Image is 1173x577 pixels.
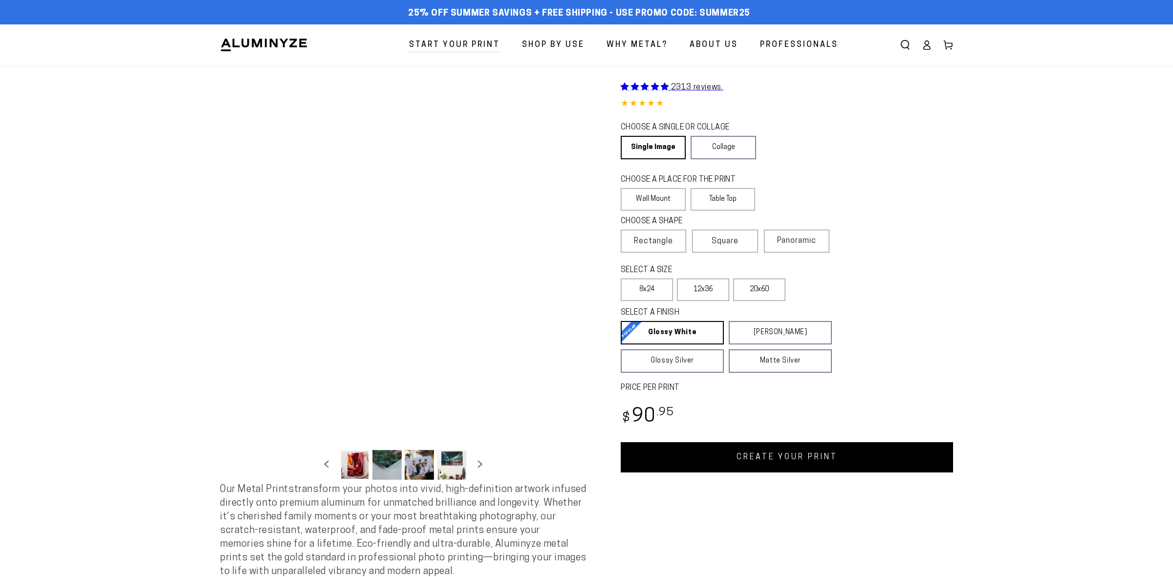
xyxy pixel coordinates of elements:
[671,84,723,91] span: 2313 reviews.
[894,34,916,56] summary: Search our site
[372,450,402,480] button: Load image 2 in gallery view
[691,136,756,159] a: Collage
[777,237,816,245] span: Panoramic
[220,38,308,52] img: Aluminyze
[621,407,674,427] bdi: 90
[522,38,585,52] span: Shop By Use
[621,278,673,301] label: 8x24
[515,32,592,58] a: Shop By Use
[621,349,724,373] a: Glossy Silver
[607,38,668,52] span: Why Metal?
[621,97,953,111] div: 4.85 out of 5.0 stars
[656,407,674,418] sup: .95
[220,485,586,577] span: Our Metal Prints transform your photos into vivid, high-definition artwork infused directly onto ...
[621,174,746,186] legend: CHOOSE A PLACE FOR THE PRINT
[733,278,785,301] label: 20x60
[621,84,723,91] a: 2313 reviews.
[621,442,953,472] a: CREATE YOUR PRINT
[622,412,630,425] span: $
[621,122,747,133] legend: CHOOSE A SINGLE OR COLLAGE
[437,450,466,480] button: Load image 4 in gallery view
[469,454,491,475] button: Slide right
[690,38,738,52] span: About Us
[729,321,832,344] a: [PERSON_NAME]
[340,450,369,480] button: Load image 1 in gallery view
[621,265,753,276] legend: SELECT A SIZE
[409,38,500,52] span: Start Your Print
[621,188,686,211] label: Wall Mount
[405,450,434,480] button: Load image 3 in gallery view
[621,321,724,344] a: Glossy White
[599,32,675,58] a: Why Metal?
[621,307,808,319] legend: SELECT A FINISH
[220,66,586,483] media-gallery: Gallery Viewer
[760,38,838,52] span: Professionals
[402,32,507,58] a: Start Your Print
[621,216,748,227] legend: CHOOSE A SHAPE
[753,32,846,58] a: Professionals
[634,235,673,247] span: Rectangle
[712,235,739,247] span: Square
[316,454,337,475] button: Slide left
[621,383,953,394] label: PRICE PER PRINT
[691,188,756,211] label: Table Top
[677,278,729,301] label: 12x36
[621,136,686,159] a: Single Image
[408,8,750,19] span: 25% off Summer Savings + Free Shipping - Use Promo Code: SUMMER25
[729,349,832,373] a: Matte Silver
[682,32,745,58] a: About Us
